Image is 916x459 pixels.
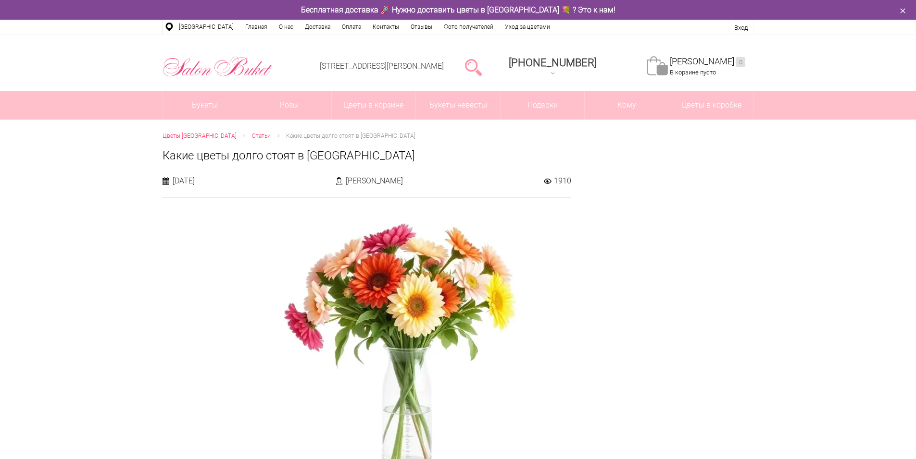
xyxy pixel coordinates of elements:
[299,20,336,34] a: Доставка
[332,91,416,120] a: Цветы в корзине
[173,20,239,34] a: [GEOGRAPHIC_DATA]
[736,57,745,67] ins: 0
[336,20,367,34] a: Оплата
[155,5,761,15] div: Бесплатная доставка 🚀 Нужно доставить цветы в [GEOGRAPHIC_DATA] 💐 ? Это к нам!
[173,176,195,186] span: [DATE]
[499,20,556,34] a: Уход за цветами
[670,56,745,67] a: [PERSON_NAME]
[252,131,271,141] a: Статьи
[247,91,331,120] a: Розы
[669,91,753,120] a: Цветы в коробке
[367,20,405,34] a: Контакты
[163,54,273,79] img: Цветы Нижний Новгород
[346,176,403,186] span: [PERSON_NAME]
[501,91,585,120] a: Подарки
[554,176,571,186] span: 1910
[163,131,237,141] a: Цветы [GEOGRAPHIC_DATA]
[585,91,669,120] span: Кому
[163,147,754,164] h1: Какие цветы долго стоят в [GEOGRAPHIC_DATA]
[405,20,438,34] a: Отзывы
[734,24,748,31] a: Вход
[286,133,415,139] span: Какие цветы долго стоят в [GEOGRAPHIC_DATA]
[252,133,271,139] span: Статьи
[438,20,499,34] a: Фото получателей
[503,53,602,81] a: [PHONE_NUMBER]
[320,61,444,71] a: [STREET_ADDRESS][PERSON_NAME]
[239,20,273,34] a: Главная
[670,69,716,76] span: В корзине пусто
[163,91,247,120] a: Букеты
[163,133,237,139] span: Цветы [GEOGRAPHIC_DATA]
[273,20,299,34] a: О нас
[416,91,500,120] a: Букеты невесты
[509,57,597,69] div: [PHONE_NUMBER]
